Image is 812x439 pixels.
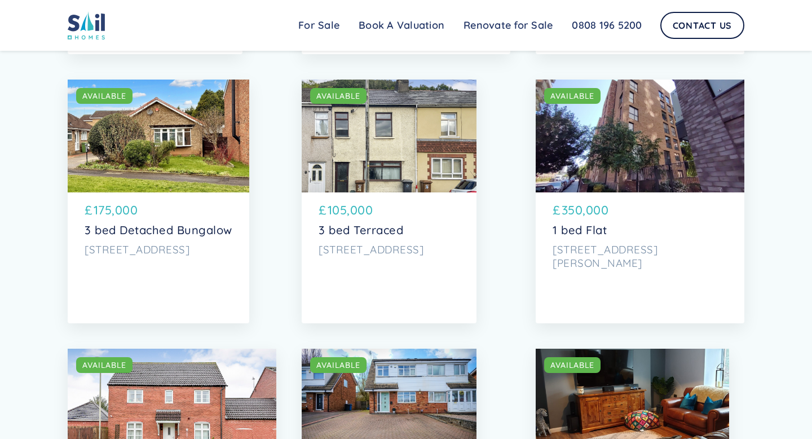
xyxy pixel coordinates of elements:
[562,201,609,219] p: 350,000
[319,201,326,219] p: £
[82,359,126,371] div: AVAILABLE
[18,18,27,27] img: logo_orange.svg
[553,201,561,219] p: £
[302,80,476,323] a: AVAILABLE£105,0003 bed Terraced[STREET_ADDRESS]
[18,29,27,38] img: website_grey.svg
[289,14,349,37] a: For Sale
[68,11,105,39] img: sail home logo colored
[125,67,190,74] div: Keywords by Traffic
[536,80,744,323] a: AVAILABLE£350,0001 bed Flat[STREET_ADDRESS][PERSON_NAME]
[94,201,138,219] p: 175,000
[349,14,454,37] a: Book A Valuation
[562,14,651,37] a: 0808 196 5200
[68,80,249,323] a: AVAILABLE£175,0003 bed Detached Bungalow[STREET_ADDRESS]
[454,14,562,37] a: Renovate for Sale
[553,223,727,237] p: 1 bed Flat
[319,223,460,237] p: 3 bed Terraced
[32,18,55,27] div: v 4.0.25
[85,223,232,237] p: 3 bed Detached Bungalow
[112,65,121,74] img: tab_keywords_by_traffic_grey.svg
[553,243,727,270] p: [STREET_ADDRESS][PERSON_NAME]
[660,12,745,39] a: Contact Us
[550,359,594,371] div: AVAILABLE
[85,243,232,256] p: [STREET_ADDRESS]
[43,67,101,74] div: Domain Overview
[328,201,373,219] p: 105,000
[30,65,39,74] img: tab_domain_overview_orange.svg
[85,201,92,219] p: £
[550,90,594,102] div: AVAILABLE
[316,359,360,371] div: AVAILABLE
[316,90,360,102] div: AVAILABLE
[319,243,460,256] p: [STREET_ADDRESS]
[29,29,124,38] div: Domain: [DOMAIN_NAME]
[82,90,126,102] div: AVAILABLE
